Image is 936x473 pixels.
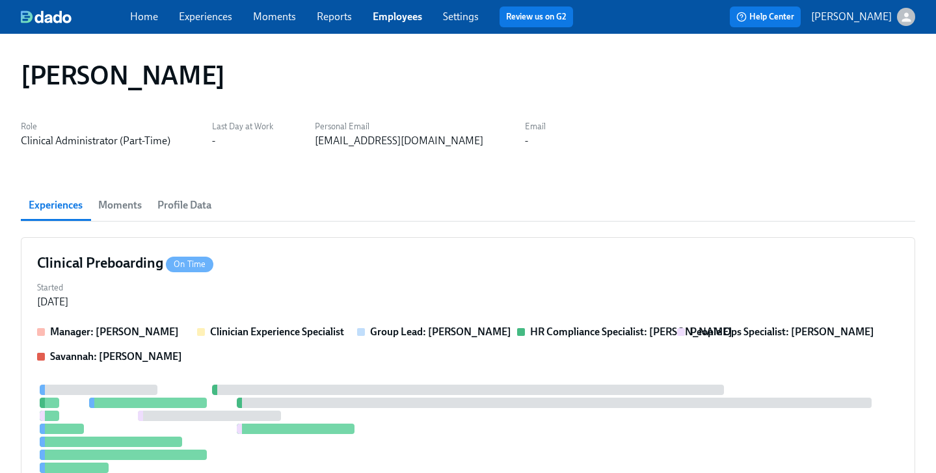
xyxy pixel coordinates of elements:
label: Role [21,120,170,134]
button: Review us on G2 [500,6,573,27]
div: - [212,134,215,148]
button: Help Center [730,6,801,27]
a: Employees [373,10,422,23]
label: Last Day at Work [212,120,273,134]
span: Profile Data [157,196,211,214]
div: [DATE] [37,295,68,309]
a: Settings [443,10,479,23]
span: Moments [98,196,142,214]
div: [EMAIL_ADDRESS][DOMAIN_NAME] [315,134,483,148]
div: - [525,134,528,148]
a: dado [21,10,130,23]
strong: Group Lead: [PERSON_NAME] [370,326,511,338]
strong: Manager: [PERSON_NAME] [50,326,179,338]
img: dado [21,10,72,23]
strong: Savannah: [PERSON_NAME] [50,350,182,363]
a: Experiences [179,10,232,23]
label: Started [37,281,68,295]
a: Reports [317,10,352,23]
label: Email [525,120,546,134]
p: [PERSON_NAME] [811,10,892,24]
strong: Clinician Experience Specialist [210,326,344,338]
a: Moments [253,10,296,23]
div: Clinical Administrator (Part-Time) [21,134,170,148]
strong: HR Compliance Specialist: [PERSON_NAME] [530,326,732,338]
h4: Clinical Preboarding [37,253,213,273]
span: Experiences [29,196,83,214]
span: Help Center [736,10,794,23]
label: Personal Email [315,120,483,134]
button: [PERSON_NAME] [811,8,915,26]
strong: People Ops Specialist: [PERSON_NAME] [690,326,874,338]
span: On Time [166,259,213,269]
a: Review us on G2 [506,10,567,23]
a: Home [130,10,158,23]
h1: [PERSON_NAME] [21,60,225,91]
